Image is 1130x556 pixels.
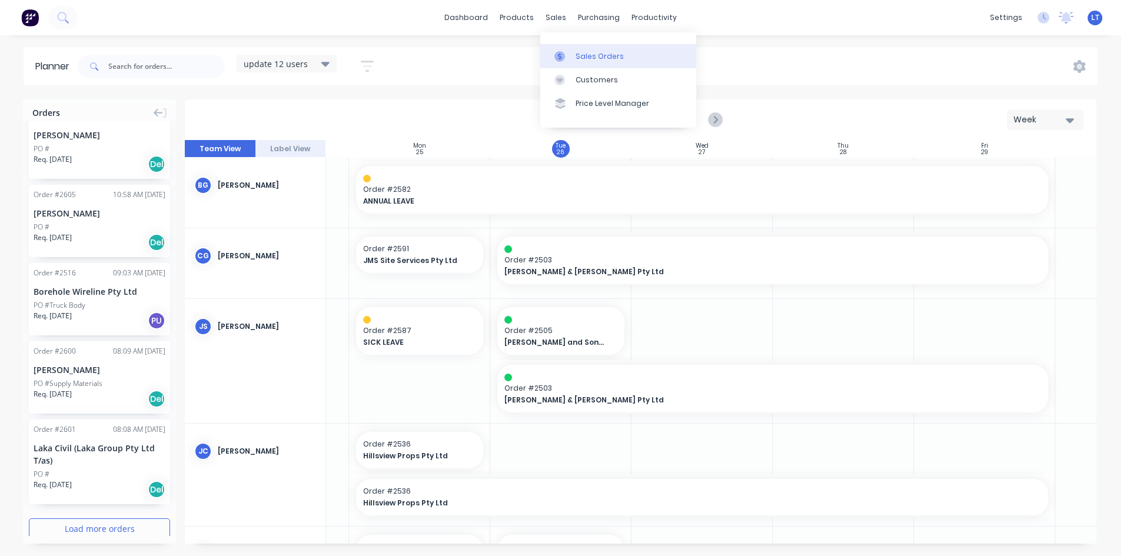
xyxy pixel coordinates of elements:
[148,312,165,329] div: PU
[363,244,476,254] span: Order # 2591
[32,106,60,119] span: Orders
[699,149,705,155] div: 27
[1007,109,1084,130] button: Week
[21,9,39,26] img: Factory
[35,59,75,74] div: Planner
[504,383,1041,394] span: Order # 2503
[34,480,72,490] span: Req. [DATE]
[34,154,72,165] span: Req. [DATE]
[363,337,465,348] span: SICK LEAVE
[194,442,212,460] div: JC
[438,9,494,26] a: dashboard
[1091,12,1099,23] span: LT
[540,92,696,115] a: Price Level Manager
[148,390,165,408] div: Del
[185,140,255,158] button: Team View
[148,481,165,498] div: Del
[113,268,165,278] div: 09:03 AM [DATE]
[576,98,649,109] div: Price Level Manager
[540,9,572,26] div: sales
[981,149,988,155] div: 29
[34,189,76,200] div: Order # 2605
[540,44,696,68] a: Sales Orders
[113,424,165,435] div: 08:08 AM [DATE]
[696,142,709,149] div: Wed
[363,196,973,207] span: ANNUAL LEAVE
[113,189,165,200] div: 10:58 AM [DATE]
[840,149,846,155] div: 28
[218,251,316,261] div: [PERSON_NAME]
[218,180,316,191] div: [PERSON_NAME]
[494,9,540,26] div: products
[504,267,988,277] span: [PERSON_NAME] & [PERSON_NAME] Pty Ltd
[34,285,165,298] div: Borehole Wireline Pty Ltd
[34,469,49,480] div: PO #
[34,129,165,141] div: [PERSON_NAME]
[34,364,165,376] div: [PERSON_NAME]
[194,247,212,265] div: CG
[29,518,170,539] button: Load more orders
[556,142,566,149] div: Tue
[34,346,76,357] div: Order # 2600
[504,325,617,336] span: Order # 2505
[113,346,165,357] div: 08:09 AM [DATE]
[244,58,308,70] span: update 12 users
[540,68,696,92] a: Customers
[984,9,1028,26] div: settings
[218,446,316,457] div: [PERSON_NAME]
[34,232,72,243] span: Req. [DATE]
[363,255,465,266] span: JMS Site Services Pty Ltd
[34,389,72,399] span: Req. [DATE]
[34,424,76,435] div: Order # 2601
[34,222,49,232] div: PO #
[626,9,683,26] div: productivity
[34,378,102,389] div: PO #Supply Materials
[504,395,988,405] span: [PERSON_NAME] & [PERSON_NAME] Pty Ltd
[363,439,476,450] span: Order # 2536
[255,140,326,158] button: Label View
[148,234,165,251] div: Del
[34,300,85,311] div: PO #Truck Body
[34,144,49,154] div: PO #
[194,318,212,335] div: JS
[576,75,618,85] div: Customers
[194,177,212,194] div: BG
[557,149,564,155] div: 26
[34,207,165,219] div: [PERSON_NAME]
[363,325,476,336] span: Order # 2587
[981,142,988,149] div: Fri
[108,55,225,78] input: Search for orders...
[504,337,606,348] span: [PERSON_NAME] and Sons PTY LTD
[363,486,1041,497] span: Order # 2536
[363,184,1041,195] span: Order # 2582
[218,321,316,332] div: [PERSON_NAME]
[576,51,624,62] div: Sales Orders
[363,451,465,461] span: Hillsview Props Pty Ltd
[34,268,76,278] div: Order # 2516
[572,9,626,26] div: purchasing
[416,149,423,155] div: 25
[148,155,165,173] div: Del
[1013,114,1068,126] div: Week
[34,311,72,321] span: Req. [DATE]
[34,442,165,467] div: Laka Civil (Laka Group Pty Ltd T/as)
[837,142,849,149] div: Thu
[363,498,973,508] span: Hillsview Props Pty Ltd
[504,542,617,552] span: Order # 2611
[504,255,1041,265] span: Order # 2503
[413,142,426,149] div: Mon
